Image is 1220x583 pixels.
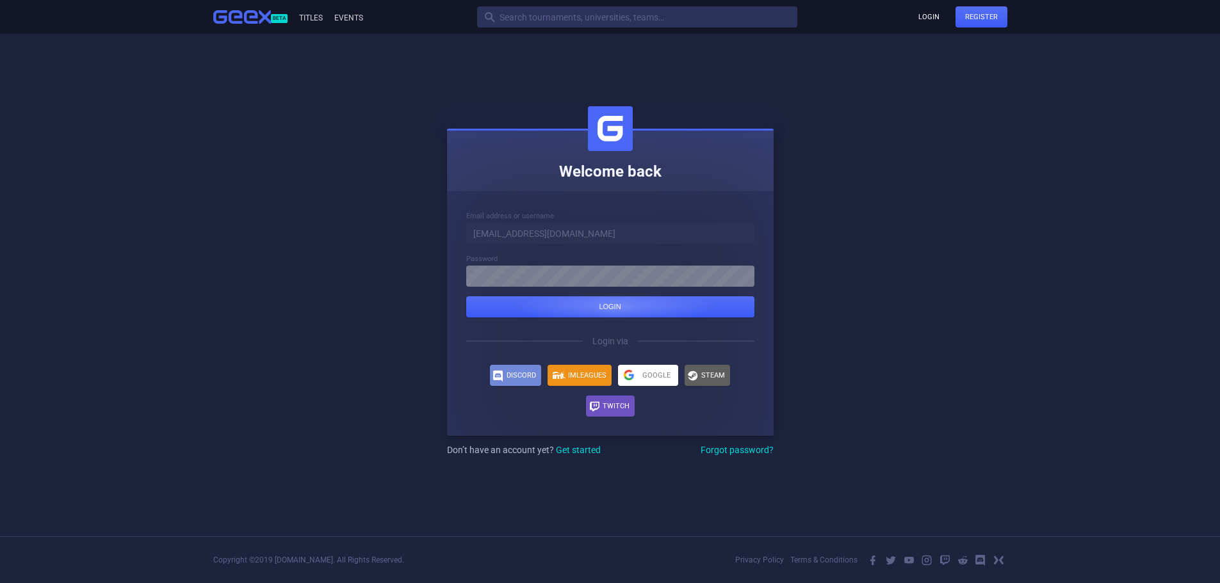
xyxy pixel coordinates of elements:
i:  [903,554,915,566]
button: Login [466,296,754,317]
i:  [867,554,879,566]
span: Don’t have an account yet? [447,445,601,455]
a: Steam [685,365,730,386]
a: Events [332,13,363,22]
a: Forgot password? [701,445,774,454]
a: Login [909,6,949,28]
i:  [921,554,932,566]
input: johndoe@example.com [466,223,754,244]
a: Google [618,365,678,386]
a: Beta [213,10,297,24]
span: Beta [271,14,288,23]
div: Copyright © 2019 [DOMAIN_NAME] . All Rights Reserved. [213,556,404,564]
i:  [993,554,1004,566]
a: Terms & Conditions [790,555,858,564]
div: Login via [466,317,754,365]
i:  [687,370,699,381]
i:  [492,370,504,381]
span: Google [642,372,671,379]
a: Register [956,6,1007,28]
a: Twitch [586,395,635,417]
i:  [975,554,986,566]
i:  [885,554,897,566]
a: IMLeagues [548,365,612,386]
img: Geex [588,106,633,151]
img: Geex [213,10,271,24]
i:  [589,401,600,412]
a: Titles [297,13,323,22]
h4: Welcome back [457,162,764,182]
a: Privacy Policy [735,555,784,564]
span: Email address or username [466,212,554,220]
i:  [957,554,968,566]
input: Search tournaments, universities, teams… [477,6,797,28]
a: Get started [556,445,601,455]
span: Password [466,255,498,263]
i:  [939,554,950,566]
a: Discord [490,365,541,386]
